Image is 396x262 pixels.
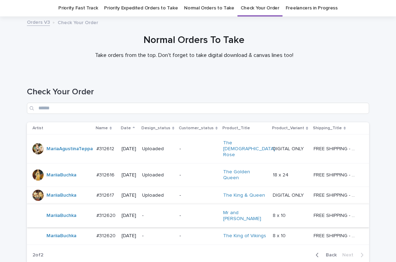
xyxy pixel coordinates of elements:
p: Customer_status [179,124,214,132]
p: - [142,233,174,239]
h1: Check Your Order [27,87,369,97]
tr: MariaAgustinaTeppa #312612#312612 [DATE]Uploaded-The [DEMOGRAPHIC_DATA] Rose DIGITAL ONLYDIGITAL ... [27,134,369,163]
a: Mr and [PERSON_NAME] [223,210,267,222]
p: Artist [32,124,43,132]
p: #312617 [96,191,116,198]
a: MariiaBuchka [46,213,76,219]
p: FREE SHIPPING - preview in 1-2 business days, after your approval delivery will take 5-10 b.d. [314,171,359,178]
p: Product_Title [222,124,250,132]
p: - [179,213,218,219]
p: Name [96,124,108,132]
button: Back [310,252,339,258]
p: Take orders from the top. Don't forget to take digital download & canvas lines too! [54,52,334,59]
tr: MariiaBuchka #312620#312620 [DATE]--Mr and [PERSON_NAME] 8 x 108 x 10 FREE SHIPPING - preview in ... [27,204,369,227]
p: [DATE] [122,192,137,198]
tr: MariiaBuchka #312616#312616 [DATE]Uploaded-The Golden Queen 18 x 2418 x 24 FREE SHIPPING - previe... [27,163,369,187]
p: [DATE] [122,213,137,219]
p: FREE SHIPPING - preview in 1-2 business days, after your approval delivery will take 5-10 b.d. [314,145,359,152]
p: [DATE] [122,146,137,152]
p: Uploaded [142,146,174,152]
p: 8 x 10 [273,232,287,239]
p: Uploaded [142,172,174,178]
p: [DATE] [122,172,137,178]
tr: MariiaBuchka #312617#312617 [DATE]Uploaded-The King & Queen DIGITAL ONLYDIGITAL ONLY FREE SHIPPIN... [27,187,369,204]
p: - [179,192,218,198]
p: Check Your Order [58,18,98,26]
p: [DATE] [122,233,137,239]
h1: Normal Orders To Take [23,35,365,46]
p: 18 x 24 [273,171,290,178]
p: DIGITAL ONLY [273,145,305,152]
a: Orders V3 [27,18,50,26]
a: The Golden Queen [223,169,267,181]
a: MariiaBuchka [46,172,76,178]
p: Shipping_Title [313,124,342,132]
a: The King & Queen [223,192,265,198]
a: The King of Vikings [223,233,266,239]
tr: MariiaBuchka #312620#312620 [DATE]--The King of Vikings 8 x 108 x 10 FREE SHIPPING - preview in 1... [27,227,369,245]
a: MariaAgustinaTeppa [46,146,93,152]
button: Next [339,252,369,258]
p: #312620 [96,211,117,219]
p: FREE SHIPPING - preview in 1-2 business days, after your approval delivery will take 5-10 b.d. [314,191,359,198]
p: Date [121,124,131,132]
a: MariiaBuchka [46,233,76,239]
p: #312612 [96,145,116,152]
p: Uploaded [142,192,174,198]
p: DIGITAL ONLY [273,191,305,198]
p: Product_Variant [272,124,304,132]
p: FREE SHIPPING - preview in 1-2 business days, after your approval delivery will take 5-10 b.d. [314,232,359,239]
p: #312620 [96,232,117,239]
p: #312616 [96,171,116,178]
p: - [142,213,174,219]
p: - [179,172,218,178]
p: 8 x 10 [273,211,287,219]
p: - [179,146,218,152]
p: FREE SHIPPING - preview in 1-2 business days, after your approval delivery will take 5-10 b.d. [314,211,359,219]
a: MariiaBuchka [46,192,76,198]
p: Design_status [141,124,170,132]
span: Back [322,253,337,257]
a: The [DEMOGRAPHIC_DATA] Rose [223,140,275,158]
p: - [179,233,218,239]
input: Search [27,103,369,114]
span: Next [342,253,358,257]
